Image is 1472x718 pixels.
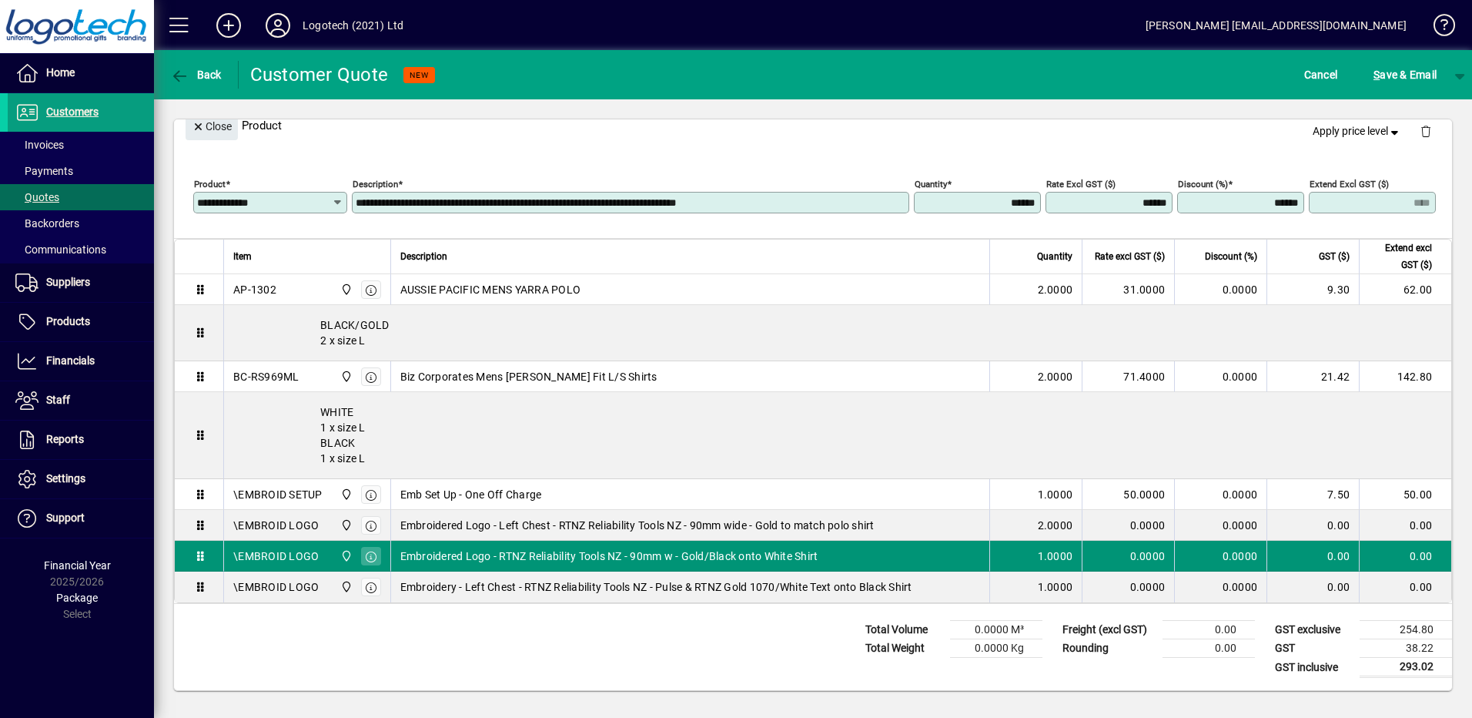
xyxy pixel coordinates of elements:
div: AP-1302 [233,282,276,297]
a: Communications [8,237,154,263]
app-page-header-button: Delete [1407,124,1444,138]
button: Add [204,12,253,39]
a: Suppliers [8,263,154,302]
span: Central [336,486,354,503]
button: Profile [253,12,303,39]
td: 0.00 [1266,541,1359,572]
td: 0.0000 [1174,510,1266,541]
td: 9.30 [1266,274,1359,305]
td: 0.00 [1163,621,1255,639]
span: Rate excl GST ($) [1095,248,1165,265]
td: 0.00 [1359,541,1451,572]
td: 0.0000 [1174,572,1266,602]
span: Quantity [1037,248,1072,265]
button: Close [186,112,238,140]
button: Save & Email [1366,61,1444,89]
span: Staff [46,394,70,406]
td: 0.0000 [1174,479,1266,510]
span: Communications [15,243,106,256]
span: Apply price level [1313,123,1402,139]
span: Products [46,315,90,327]
span: Home [46,66,75,79]
span: Payments [15,165,73,177]
td: GST inclusive [1267,658,1360,677]
div: 0.0000 [1092,549,1165,564]
span: Settings [46,472,85,485]
span: 2.0000 [1038,518,1073,533]
td: GST exclusive [1267,621,1360,639]
div: \EMBROID SETUP [233,487,323,502]
span: 1.0000 [1038,579,1073,595]
a: Knowledge Base [1422,3,1453,53]
td: 0.00 [1163,639,1255,658]
span: Suppliers [46,276,90,288]
a: Settings [8,460,154,498]
td: 21.42 [1266,361,1359,392]
span: Financials [46,354,95,367]
mat-label: Discount (%) [1178,179,1228,190]
td: 142.80 [1359,361,1451,392]
span: Reports [46,433,84,445]
td: 0.00 [1266,510,1359,541]
span: Cancel [1304,62,1338,87]
span: Quotes [15,191,59,203]
a: Backorders [8,210,154,237]
div: 50.0000 [1092,487,1165,502]
a: Products [8,303,154,341]
td: 293.02 [1360,658,1452,677]
td: 254.80 [1360,621,1452,639]
button: Cancel [1300,61,1342,89]
span: 2.0000 [1038,282,1073,297]
span: S [1373,69,1380,81]
div: 0.0000 [1092,579,1165,595]
span: Backorders [15,217,79,230]
td: 0.0000 [1174,361,1266,392]
a: Staff [8,381,154,420]
span: ave & Email [1373,62,1437,87]
span: Close [192,114,232,139]
td: Freight (excl GST) [1055,621,1163,639]
button: Apply price level [1306,118,1408,146]
span: Embroidered Logo - Left Chest - RTNZ Reliability Tools NZ - 90mm wide - Gold to match polo shirt [400,518,875,533]
div: [PERSON_NAME] [EMAIL_ADDRESS][DOMAIN_NAME] [1146,13,1407,38]
a: Reports [8,421,154,459]
a: Home [8,54,154,92]
a: Quotes [8,184,154,210]
span: Emb Set Up - One Off Charge [400,487,542,502]
a: Support [8,499,154,538]
td: 62.00 [1359,274,1451,305]
span: Customers [46,106,99,118]
span: Biz Corporates Mens [PERSON_NAME] Fit L/S Shirts [400,369,657,384]
div: WHITE 1 x size L BLACK 1 x size L [224,392,1451,478]
td: 0.00 [1359,510,1451,541]
mat-label: Description [353,179,398,190]
a: Financials [8,342,154,381]
span: 1.0000 [1038,487,1073,502]
mat-label: Product [194,179,226,190]
span: Item [233,248,252,265]
span: Embroidery - Left Chest - RTNZ Reliability Tools NZ - Pulse & RTNZ Gold 1070/White Text onto Blac... [400,579,912,595]
mat-label: Extend excl GST ($) [1310,179,1389,190]
td: 0.0000 M³ [950,621,1042,639]
td: Total Weight [858,639,950,658]
span: Central [336,548,354,565]
td: 0.00 [1359,572,1451,602]
div: BLACK/GOLD 2 x size L [224,305,1451,361]
span: Embroidered Logo - RTNZ Reliability Tools NZ - 90mm w - Gold/Black onto White Shirt [400,549,818,564]
div: Logotech (2021) Ltd [303,13,403,38]
div: 71.4000 [1092,369,1165,384]
span: Financial Year [44,559,111,572]
span: Central [336,579,354,596]
mat-label: Quantity [915,179,947,190]
div: BC-RS969ML [233,369,299,384]
div: Product [174,97,1452,153]
td: Total Volume [858,621,950,639]
a: Invoices [8,132,154,158]
button: Back [166,61,226,89]
td: 7.50 [1266,479,1359,510]
div: \EMBROID LOGO [233,579,319,595]
td: 50.00 [1359,479,1451,510]
div: 31.0000 [1092,282,1165,297]
mat-label: Rate excl GST ($) [1046,179,1116,190]
div: Customer Quote [250,62,389,87]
